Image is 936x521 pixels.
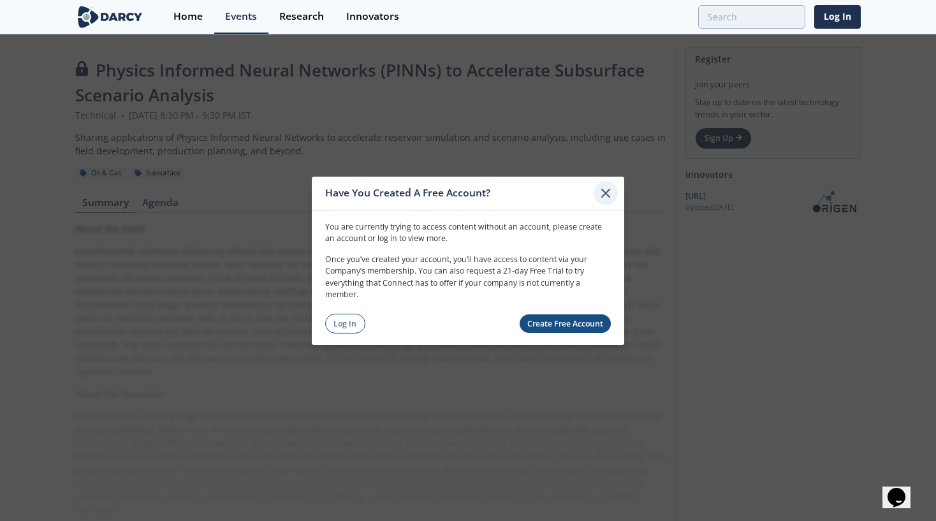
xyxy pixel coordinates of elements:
p: You are currently trying to access content without an account, please create an account or log in... [325,221,611,245]
input: Advanced Search [698,5,805,29]
div: Events [225,11,257,22]
div: Have You Created A Free Account? [325,181,594,205]
div: Research [279,11,324,22]
div: Home [173,11,203,22]
iframe: chat widget [882,470,923,508]
a: Log In [814,5,861,29]
a: Create Free Account [520,314,611,333]
a: Log In [325,314,365,334]
div: Innovators [346,11,399,22]
img: logo-wide.svg [75,6,145,28]
p: Once you’ve created your account, you’ll have access to content via your Company’s membership. Yo... [325,254,611,301]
